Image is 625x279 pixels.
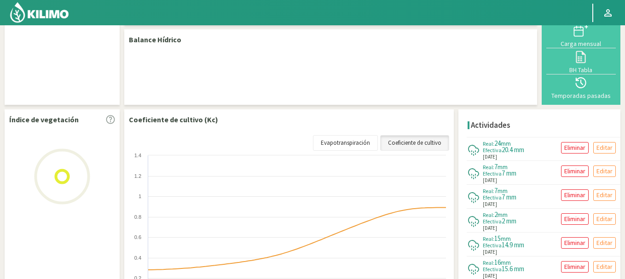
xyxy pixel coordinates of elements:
[502,169,516,177] span: 7 mm
[494,139,501,148] span: 24
[564,166,585,177] p: Eliminar
[502,145,524,154] span: 20.4 mm
[564,142,585,153] p: Eliminar
[483,170,502,177] span: Efectiva
[593,213,616,225] button: Editar
[483,140,494,147] span: Real:
[134,234,141,240] text: 0.6
[483,188,494,194] span: Real:
[129,34,181,45] p: Balance Hídrico
[502,216,516,225] span: 2 mm
[596,166,613,177] p: Editar
[561,165,589,177] button: Eliminar
[313,135,378,151] a: Evapotranspiración
[483,194,502,201] span: Efectiva
[494,186,498,195] span: 7
[593,142,616,154] button: Editar
[564,238,585,248] p: Eliminar
[564,190,585,200] p: Eliminar
[593,261,616,273] button: Editar
[483,153,497,161] span: [DATE]
[502,193,516,201] span: 7 mm
[494,234,501,243] span: 15
[561,237,589,249] button: Eliminar
[483,218,502,225] span: Efectiva
[483,211,494,218] span: Real:
[494,258,501,267] span: 16
[16,131,108,222] img: Loading...
[134,255,141,261] text: 0.4
[139,194,141,199] text: 1
[501,234,511,243] span: mm
[483,224,497,232] span: [DATE]
[502,264,524,273] span: 15.6 mm
[593,165,616,177] button: Editar
[596,262,613,272] p: Editar
[549,40,613,47] div: Carga mensual
[596,142,613,153] p: Editar
[483,164,494,171] span: Real:
[561,261,589,273] button: Eliminar
[501,139,511,148] span: mm
[134,153,141,158] text: 1.4
[483,248,497,256] span: [DATE]
[498,187,508,195] span: mm
[483,200,497,208] span: [DATE]
[483,242,502,249] span: Efectiva
[483,266,502,273] span: Efectiva
[596,190,613,200] p: Editar
[596,214,613,224] p: Editar
[546,48,616,74] button: BH Tabla
[593,189,616,201] button: Editar
[561,189,589,201] button: Eliminar
[546,23,616,48] button: Carga mensual
[483,147,502,154] span: Efectiva
[498,163,508,171] span: mm
[498,211,508,219] span: mm
[134,214,141,220] text: 0.8
[471,121,510,130] h4: Actividades
[134,173,141,179] text: 1.2
[380,135,449,151] a: Coeficiente de cultivo
[596,238,613,248] p: Editar
[561,213,589,225] button: Eliminar
[494,162,498,171] span: 7
[483,235,494,242] span: Real:
[9,114,79,125] p: Índice de vegetación
[501,258,511,267] span: mm
[564,214,585,224] p: Eliminar
[549,67,613,73] div: BH Tabla
[9,1,69,23] img: Kilimo
[502,240,524,249] span: 14.9 mm
[549,92,613,99] div: Temporadas pasadas
[483,177,497,184] span: [DATE]
[561,142,589,154] button: Eliminar
[129,114,218,125] p: Coeficiente de cultivo (Kc)
[564,262,585,272] p: Eliminar
[593,237,616,249] button: Editar
[483,259,494,266] span: Real:
[494,210,498,219] span: 2
[546,74,616,100] button: Temporadas pasadas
